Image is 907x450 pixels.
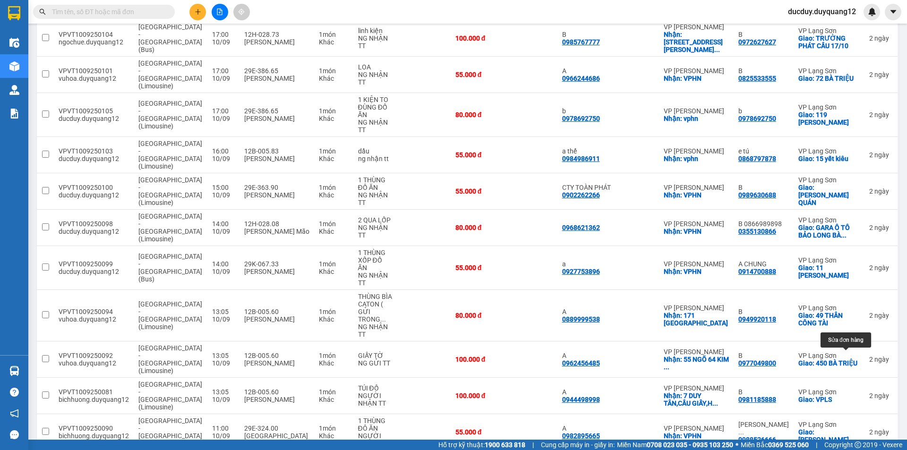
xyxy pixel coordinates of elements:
div: Nhận: 16 NGUYỄN DU,HAI BÀ TRƯNG,hà nội [664,31,729,53]
div: 0944498998 [562,396,600,403]
div: VPVT1009250090 [59,425,129,432]
div: 29E-386.65 [244,67,309,75]
div: 55.000 đ [455,428,504,436]
img: warehouse-icon [9,61,19,71]
div: 1 món [319,260,349,268]
div: Khác [319,315,349,323]
div: Nhận: 55 NGÕ 64 KIM GIANG,THANH XUÂN,HÀ NỘI [664,356,729,371]
div: 2 [869,356,893,363]
div: Giao: 72 BÀ TRIỆU [798,75,860,82]
div: 2 [869,224,893,231]
div: VPVT1009250081 [59,388,129,396]
div: VP [PERSON_NAME] [664,425,729,432]
div: 10/09 [212,38,235,46]
div: 29E-386.65 [244,107,309,115]
div: 2 [869,428,893,436]
div: 12H-028.08 [244,220,309,228]
div: 13:05 [212,352,235,359]
div: Khác [319,115,349,122]
div: VP Lạng Sơn [798,388,860,396]
span: [GEOGRAPHIC_DATA] - [GEOGRAPHIC_DATA] (Limousine) [138,212,202,243]
div: Khác [319,432,349,440]
div: Giao: 11 NGUYỄN THÁI HỌC [798,264,860,279]
div: 55.000 đ [455,264,504,272]
div: A CHUNG [738,260,789,268]
div: B 0866989898 [738,220,789,228]
div: 1 THÙNG XỐP ĐỒ ĂN [358,249,393,272]
div: 0902262266 [562,191,600,199]
div: VP [PERSON_NAME] [664,304,729,312]
span: ducduy.duyquang12 [780,6,864,17]
div: 2 [869,151,893,159]
div: 1 THÙNG ĐÔ ĂN [358,417,393,432]
div: 0927753896 [562,268,600,275]
div: VPVT1009250104 [59,31,129,38]
div: 10/09 [212,228,235,235]
div: 12B-005.60 [244,308,309,315]
img: warehouse-icon [9,85,19,95]
div: 14:00 [212,220,235,228]
div: ducduy.duyquang12 [59,155,129,162]
div: vuhoa.duyquang12 [59,315,129,323]
div: 10/09 [212,75,235,82]
div: 80.000 đ [455,111,504,119]
div: Sửa đơn hàng [821,332,871,348]
div: VP [PERSON_NAME] [664,67,729,75]
div: 10/09 [212,268,235,275]
div: VP Lạng Sơn [798,103,860,111]
div: 1 món [319,31,349,38]
div: 80.000 đ [455,224,504,231]
div: 14:00 [212,260,235,268]
div: Giao: TRƯỜNG PHÁT CẦU 17/10 [798,34,860,50]
span: ngày [874,392,889,399]
div: 1 món [319,425,349,432]
div: Nhận: VPHN [664,432,729,440]
div: VP [PERSON_NAME] [664,147,729,155]
div: Nhận: VPHN [664,268,729,275]
div: 17:00 [212,67,235,75]
div: 29K-067.33 [244,260,309,268]
div: 10/09 [212,191,235,199]
div: [PERSON_NAME] [244,115,309,122]
div: Giao: 450 BÀ TRIỆU [798,359,860,367]
span: [GEOGRAPHIC_DATA] - [GEOGRAPHIC_DATA] (Bus) [138,253,202,283]
div: GIẤY TỜ [358,352,393,359]
div: Giao: 15 yết kiêu [798,155,860,162]
div: NG NHẬN TT [358,119,393,134]
div: 10/09 [212,115,235,122]
div: Giao: GARA Ô TÔ BẢO LONG BÀ TRIỆU [798,224,860,239]
div: 12B-005.83 [244,147,309,155]
div: 1 món [319,147,349,155]
div: B [738,184,789,191]
span: ... [738,428,744,436]
div: 100.000 đ [455,34,504,42]
div: 0972627627 [738,38,776,46]
div: 0989630688 [738,191,776,199]
span: question-circle [10,388,19,397]
div: Giao: HẠ LONG QUÁN [798,184,860,206]
div: VP [PERSON_NAME] [664,23,729,31]
div: e tú [738,147,789,155]
div: 16:00 [212,147,235,155]
span: | [816,440,817,450]
span: ngày [874,71,889,78]
div: NG NHẬN TT [358,191,393,206]
div: CTY TOÀN PHÁT [562,184,614,191]
div: 55.000 đ [455,151,504,159]
span: Hỗ trợ kỹ thuật: [438,440,525,450]
span: ... [714,46,720,53]
div: 0962456485 [562,359,600,367]
div: ng nhận tt [358,155,393,162]
div: [GEOGRAPHIC_DATA] [244,432,309,440]
div: B [738,388,789,396]
div: Nhận: VPHN [664,191,729,199]
div: bichhuong.duyquang12 [59,432,129,440]
div: 10/09 [212,396,235,403]
div: 0982895665 [562,432,600,440]
button: caret-down [885,4,901,20]
div: TÚI ĐỒ [358,384,393,392]
div: 13:05 [212,388,235,396]
span: search [39,8,46,15]
span: file-add [216,8,223,15]
div: Nhận: VPHN [664,75,729,82]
